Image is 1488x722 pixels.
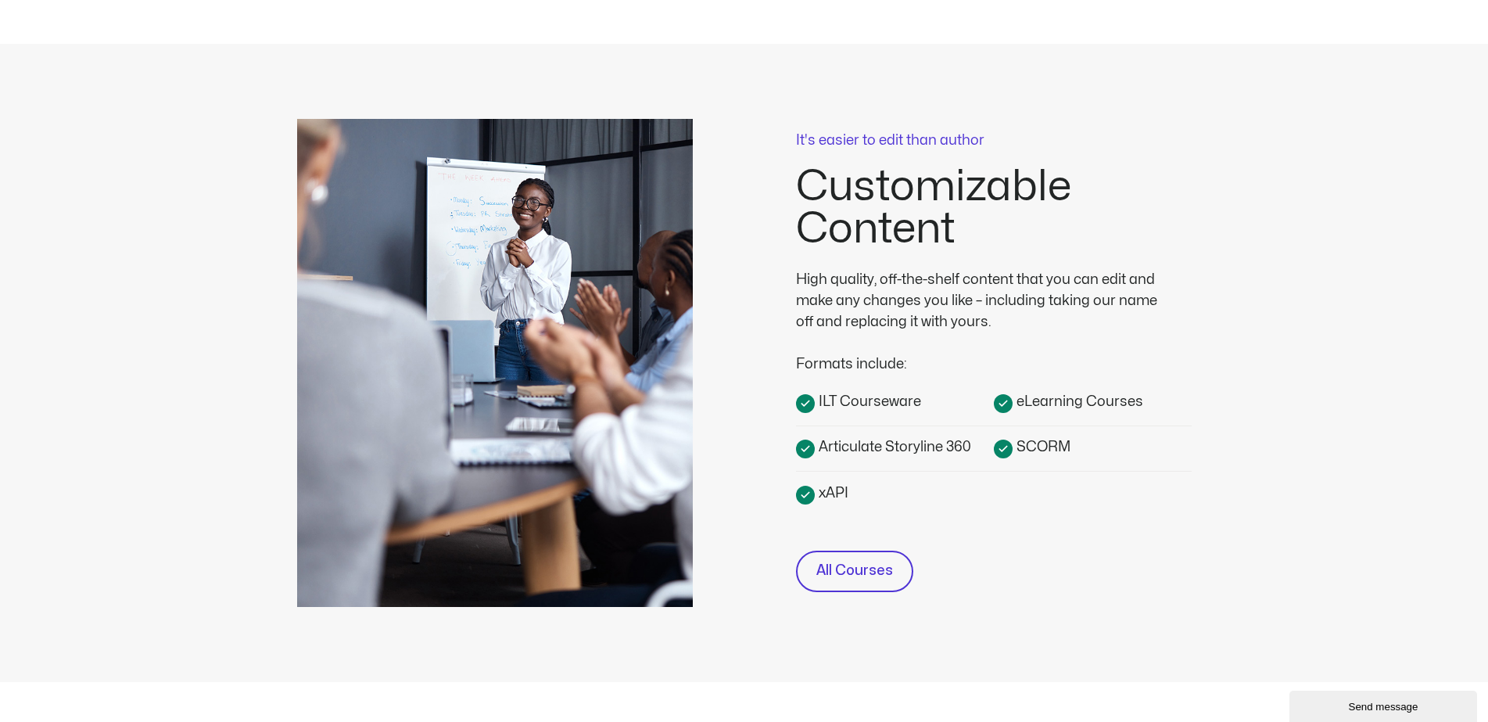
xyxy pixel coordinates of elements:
[796,332,1171,375] div: Formats include:
[796,269,1171,332] div: High quality, off-the-shelf content that you can edit and make any changes you like – including t...
[297,119,693,607] img: Instructor presenting employee training courseware
[1013,436,1070,458] span: SCORM
[994,436,1192,458] a: SCORM
[796,166,1192,250] h2: Customizable Content
[1013,391,1143,412] span: eLearning Courses
[1289,688,1480,722] iframe: chat widget
[815,483,848,504] span: xAPI
[796,134,1192,148] p: It's easier to edit than author
[816,560,893,583] span: All Courses
[815,391,921,412] span: ILT Courseware
[796,390,994,413] a: ILT Courseware
[796,436,994,458] a: Articulate Storyline 360
[815,436,971,458] span: Articulate Storyline 360
[796,551,913,592] a: All Courses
